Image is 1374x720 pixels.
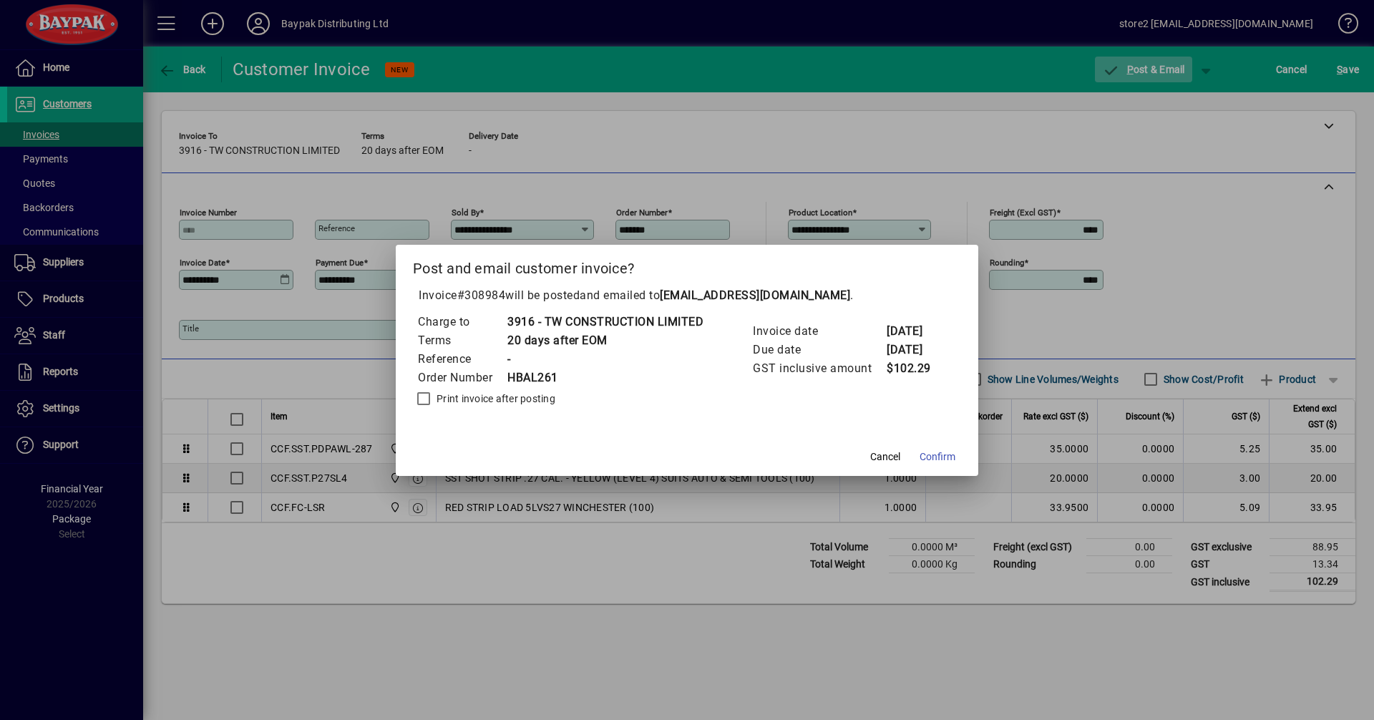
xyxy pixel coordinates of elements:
[886,322,943,341] td: [DATE]
[457,288,506,302] span: #308984
[920,449,955,464] span: Confirm
[507,313,703,331] td: 3916 - TW CONSTRUCTION LIMITED
[752,359,886,378] td: GST inclusive amount
[752,322,886,341] td: Invoice date
[417,331,507,350] td: Terms
[507,331,703,350] td: 20 days after EOM
[396,245,978,286] h2: Post and email customer invoice?
[914,444,961,470] button: Confirm
[886,341,943,359] td: [DATE]
[870,449,900,464] span: Cancel
[886,359,943,378] td: $102.29
[417,313,507,331] td: Charge to
[434,391,555,406] label: Print invoice after posting
[413,287,961,304] p: Invoice will be posted .
[580,288,850,302] span: and emailed to
[660,288,850,302] b: [EMAIL_ADDRESS][DOMAIN_NAME]
[507,350,703,369] td: -
[862,444,908,470] button: Cancel
[507,369,703,387] td: HBAL261
[417,350,507,369] td: Reference
[417,369,507,387] td: Order Number
[752,341,886,359] td: Due date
